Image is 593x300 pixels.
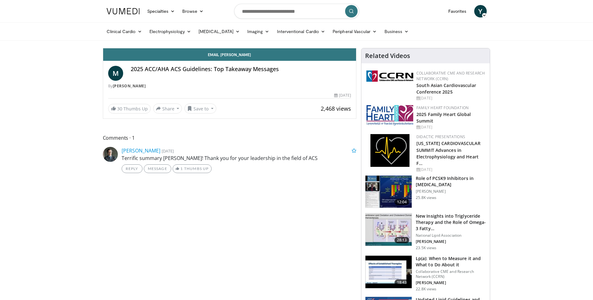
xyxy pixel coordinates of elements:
[416,255,486,268] h3: Lp(a): When to Measure it and What to Do About it
[416,269,486,279] p: Collaborative CME and Research Network (CCRN)
[195,25,244,38] a: [MEDICAL_DATA]
[365,52,410,60] h4: Related Videos
[365,213,486,250] a: 28:13 New Insights into Triglyceride Therapy and the Role of Omega-3 Fatty… National Lipid Associ...
[173,164,212,173] a: 1 Thumbs Up
[153,104,182,114] button: Share
[321,105,351,112] span: 2,468 views
[365,255,486,292] a: 18:43 Lp(a): When to Measure it and What to Do About it Collaborative CME and Research Network (C...
[131,66,351,73] h4: 2025 ACC/AHA ACS Guidelines: Top Takeaway Messages
[416,195,436,200] p: 25.8K views
[329,25,380,38] a: Peripheral Vascular
[103,48,356,61] a: Email [PERSON_NAME]
[108,83,351,89] div: By
[144,164,171,173] a: Message
[416,82,476,95] a: South Asian Cardiovascular Conference 2025
[103,25,146,38] a: Clinical Cardio
[117,106,122,112] span: 30
[445,5,470,17] a: Favorites
[366,70,413,82] img: a04ee3ba-8487-4636-b0fb-5e8d268f3737.png.150x105_q85_autocrop_double_scale_upscale_version-0.2.png
[103,147,118,162] img: Avatar
[416,95,485,101] div: [DATE]
[122,147,160,154] a: [PERSON_NAME]
[370,134,410,167] img: 1860aa7a-ba06-47e3-81a4-3dc728c2b4cf.png.150x105_q85_autocrop_double_scale_upscale_version-0.2.png
[365,256,412,288] img: 7a20132b-96bf-405a-bedd-783937203c38.150x105_q85_crop-smart_upscale.jpg
[108,66,123,81] a: M
[416,287,436,292] p: 22.8K views
[416,140,480,166] a: [US_STATE] CARDIOVASCULAR SUMMIT Advances in Electrophysiology and Heart F…
[416,111,471,124] a: 2025 Family Heart Global Summit
[178,5,207,17] a: Browse
[416,105,469,110] a: Family Heart Foundation
[416,239,486,244] p: [PERSON_NAME]
[394,279,410,286] span: 18:43
[416,175,486,188] h3: Role of PCSK9 Inhibitors in [MEDICAL_DATA]
[334,93,351,98] div: [DATE]
[416,124,485,130] div: [DATE]
[474,5,487,17] a: Y
[162,148,174,154] small: [DATE]
[394,199,410,205] span: 12:04
[234,4,359,19] input: Search topics, interventions
[184,104,216,114] button: Save to
[416,134,485,140] div: Didactic Presentations
[107,8,140,14] img: VuMedi Logo
[273,25,329,38] a: Interventional Cardio
[416,213,486,232] h3: New Insights into Triglyceride Therapy and the Role of Omega-3 Fatty…
[381,25,413,38] a: Business
[143,5,179,17] a: Specialties
[416,167,485,172] div: [DATE]
[108,104,151,114] a: 30 Thumbs Up
[103,134,357,142] span: Comments 1
[416,280,486,285] p: [PERSON_NAME]
[122,164,143,173] a: Reply
[365,213,412,246] img: 45ea033d-f728-4586-a1ce-38957b05c09e.150x105_q85_crop-smart_upscale.jpg
[366,105,413,126] img: 96363db5-6b1b-407f-974b-715268b29f70.jpeg.150x105_q85_autocrop_double_scale_upscale_version-0.2.jpg
[365,176,412,208] img: 3346fd73-c5f9-4d1f-bb16-7b1903aae427.150x105_q85_crop-smart_upscale.jpg
[180,166,183,171] span: 1
[416,189,486,194] p: [PERSON_NAME]
[416,70,485,81] a: Collaborative CME and Research Network (CCRN)
[394,237,410,243] span: 28:13
[416,233,486,238] p: National Lipid Association
[113,83,146,89] a: [PERSON_NAME]
[122,154,357,162] p: Terrific summary [PERSON_NAME]! Thank you for your leadership in the field of ACS
[244,25,273,38] a: Imaging
[365,175,486,208] a: 12:04 Role of PCSK9 Inhibitors in [MEDICAL_DATA] [PERSON_NAME] 25.8K views
[146,25,195,38] a: Electrophysiology
[416,245,436,250] p: 23.5K views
